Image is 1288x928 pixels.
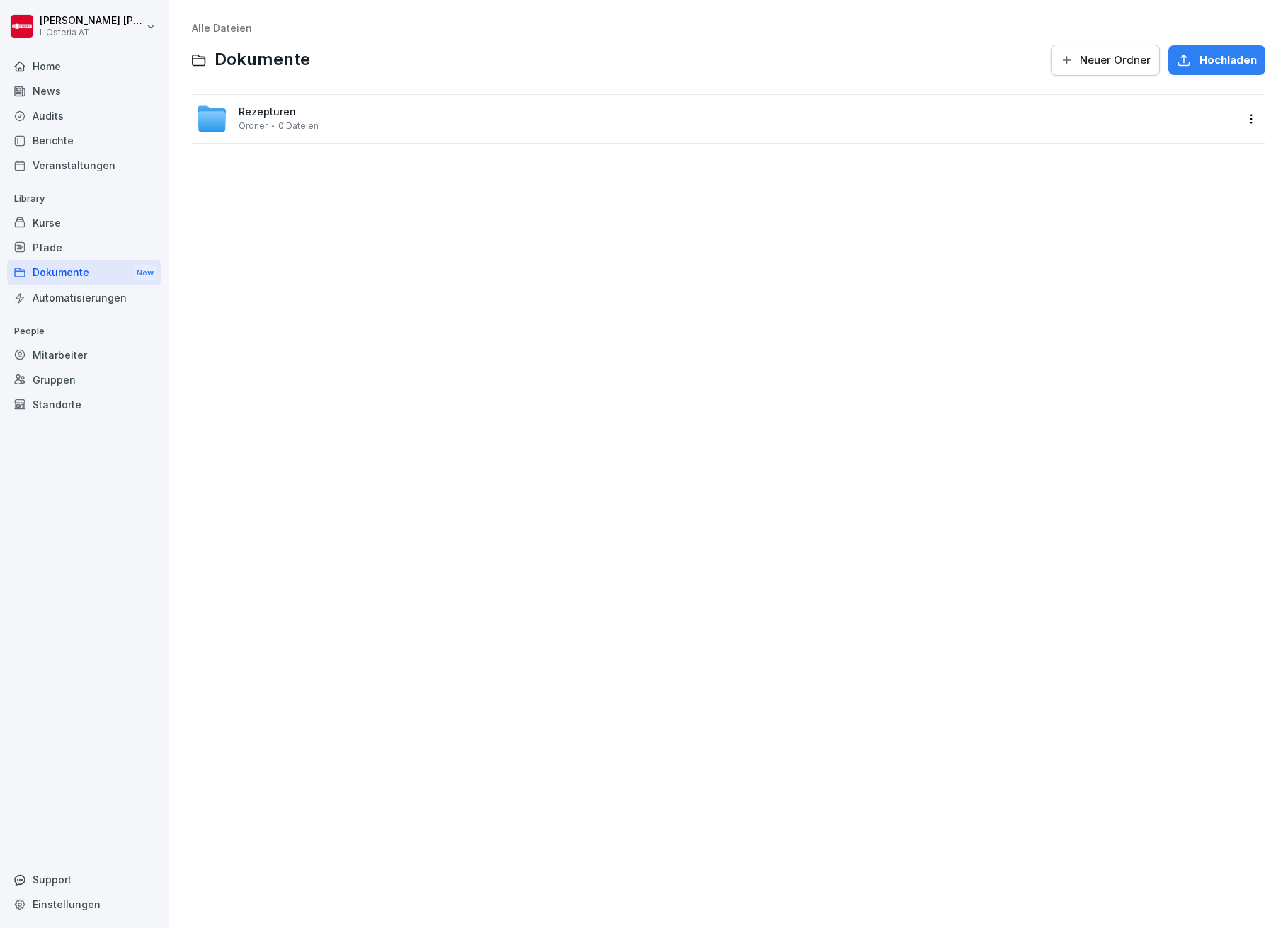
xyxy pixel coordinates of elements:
a: Audits [7,103,161,128]
a: Home [7,54,161,79]
a: DokumenteNew [7,260,161,286]
a: Veranstaltungen [7,153,161,178]
a: Pfade [7,235,161,260]
span: Hochladen [1199,52,1257,68]
p: People [7,320,161,343]
a: Mitarbeiter [7,343,161,367]
span: Rezepturen [239,106,296,118]
p: [PERSON_NAME] [PERSON_NAME] [40,15,143,27]
a: Berichte [7,128,161,153]
span: Ordner [239,121,268,131]
p: L'Osteria AT [40,28,143,38]
button: Neuer Ordner [1051,45,1160,76]
a: Kurse [7,210,161,235]
a: Automatisierungen [7,285,161,310]
span: 0 Dateien [278,121,319,131]
p: Library [7,188,161,210]
a: RezepturenOrdner0 Dateien [196,103,1236,134]
a: Alle Dateien [192,22,252,34]
a: Standorte [7,392,161,417]
div: Dokumente [7,260,161,286]
div: Support [7,867,161,892]
a: Einstellungen [7,892,161,917]
span: Dokumente [215,50,310,70]
div: New [133,265,157,281]
button: Hochladen [1168,45,1265,75]
a: Gruppen [7,367,161,392]
a: News [7,79,161,103]
span: Neuer Ordner [1080,52,1151,68]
